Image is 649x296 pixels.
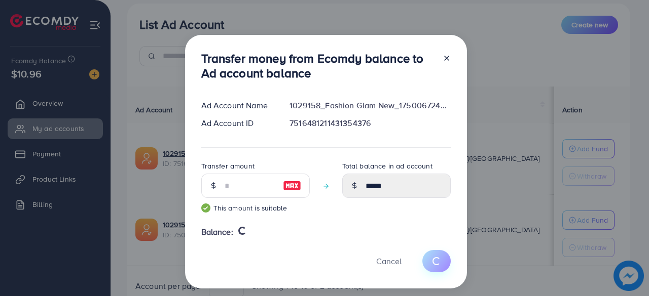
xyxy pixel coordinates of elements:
button: Cancel [364,250,414,272]
img: guide [201,203,210,213]
label: Transfer amount [201,161,255,171]
span: Cancel [376,256,402,267]
div: Ad Account ID [193,117,282,129]
h3: Transfer money from Ecomdy balance to Ad account balance [201,51,435,80]
div: Ad Account Name [193,100,282,111]
div: 1029158_Fashion Glam New_1750067246612 [281,100,458,111]
span: Balance: [201,226,233,238]
small: This amount is suitable [201,203,310,213]
div: 7516481211431354376 [281,117,458,129]
img: image [283,180,301,192]
label: Total balance in ad account [342,161,432,171]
